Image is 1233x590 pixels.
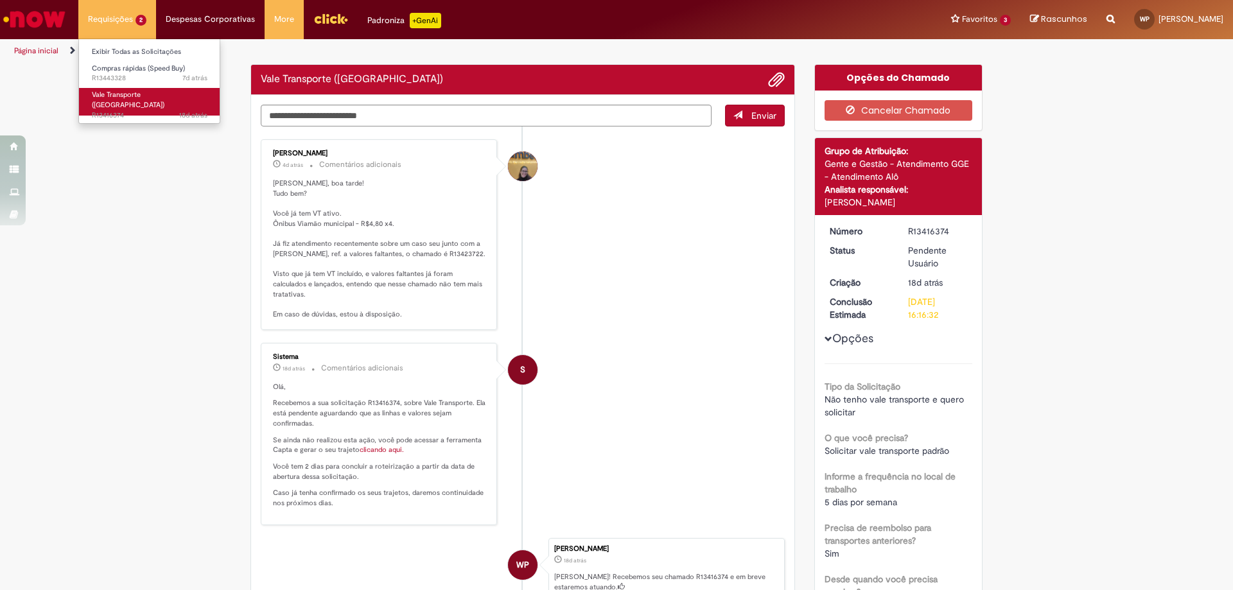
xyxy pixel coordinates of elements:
span: R13443328 [92,73,207,83]
span: Despesas Corporativas [166,13,255,26]
span: Vale Transporte ([GEOGRAPHIC_DATA]) [92,90,164,110]
span: Enviar [751,110,776,121]
b: O que você precisa? [825,432,908,444]
b: Informe a frequência no local de trabalho [825,471,956,495]
div: Grupo de Atribuição: [825,144,973,157]
small: Comentários adicionais [321,363,403,374]
div: Opções do Chamado [815,65,983,91]
dt: Criação [820,276,899,289]
div: [PERSON_NAME] [554,545,778,553]
b: Precisa de reembolso para transportes anteriores? [825,522,931,546]
span: 5 dias por semana [825,496,897,508]
a: Aberto R13443328 : Compras rápidas (Speed Buy) [79,62,220,85]
a: clicando aqui. [360,445,404,455]
time: 28/08/2025 15:28:32 [283,161,303,169]
span: S [520,354,525,385]
span: 18d atrás [908,277,943,288]
p: +GenAi [410,13,441,28]
p: Caso já tenha confirmado os seus trajetos, daremos continuidade nos próximos dias. [273,488,487,508]
dt: Conclusão Estimada [820,295,899,321]
span: Sim [825,548,839,559]
b: Tipo da Solicitação [825,381,900,392]
span: WP [516,550,529,580]
div: Analista responsável: [825,183,973,196]
div: Sistema [273,353,487,361]
dt: Status [820,244,899,257]
ul: Trilhas de página [10,39,812,63]
span: 4d atrás [283,161,303,169]
span: [PERSON_NAME] [1159,13,1223,24]
span: Requisições [88,13,133,26]
h2: Vale Transporte (VT) Histórico de tíquete [261,74,443,85]
a: Exibir Todas as Solicitações [79,45,220,59]
p: Se ainda não realizou esta ação, você pode acessar a ferramenta Capta e gerar o seu trajeto [273,435,487,455]
span: 18d atrás [179,110,207,120]
div: System [508,355,538,385]
p: [PERSON_NAME], boa tarde! Tudo bem? Você já tem VT ativo. Ônibus Viamão municipal - R$4,80 x4. Já... [273,178,487,320]
span: Solicitar vale transporte padrão [825,445,949,456]
p: Olá, [273,382,487,392]
time: 14/08/2025 09:15:38 [908,277,943,288]
div: Padroniza [367,13,441,28]
ul: Requisições [78,39,220,124]
span: 3 [1000,15,1011,26]
span: 18d atrás [564,557,586,564]
a: Aberto R13416374 : Vale Transporte (VT) [79,88,220,116]
div: [PERSON_NAME] [825,196,973,209]
time: 14/08/2025 09:15:38 [564,557,586,564]
small: Comentários adicionais [319,159,401,170]
time: 14/08/2025 09:16:32 [283,365,305,372]
div: 14/08/2025 09:15:38 [908,276,968,289]
dt: Número [820,225,899,238]
img: click_logo_yellow_360x200.png [313,9,348,28]
div: R13416374 [908,225,968,238]
button: Enviar [725,105,785,126]
div: [PERSON_NAME] [273,150,487,157]
img: ServiceNow [1,6,67,32]
div: Amanda De Campos Gomes Do Nascimento [508,152,538,181]
button: Adicionar anexos [768,71,785,88]
span: 2 [136,15,146,26]
span: WP [1140,15,1150,23]
a: Página inicial [14,46,58,56]
p: Recebemos a sua solicitação R13416374, sobre Vale Transporte. Ela está pendente aguardando que as... [273,398,487,428]
div: Gente e Gestão - Atendimento GGE - Atendimento Alô [825,157,973,183]
span: R13416374 [92,110,207,121]
span: Favoritos [962,13,997,26]
span: Compras rápidas (Speed Buy) [92,64,185,73]
span: 18d atrás [283,365,305,372]
div: [DATE] 16:16:32 [908,295,968,321]
textarea: Digite sua mensagem aqui... [261,105,712,126]
div: Wesley Vitor Silva De Paula [508,550,538,580]
time: 25/08/2025 10:19:51 [182,73,207,83]
a: Rascunhos [1030,13,1087,26]
div: Pendente Usuário [908,244,968,270]
span: Não tenho vale transporte e quero solicitar [825,394,966,418]
button: Cancelar Chamado [825,100,973,121]
time: 14/08/2025 09:15:39 [179,110,207,120]
p: Você tem 2 dias para concluir a roteirização a partir da data de abertura dessa solicitação. [273,462,487,482]
span: More [274,13,294,26]
span: 7d atrás [182,73,207,83]
span: Rascunhos [1041,13,1087,25]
